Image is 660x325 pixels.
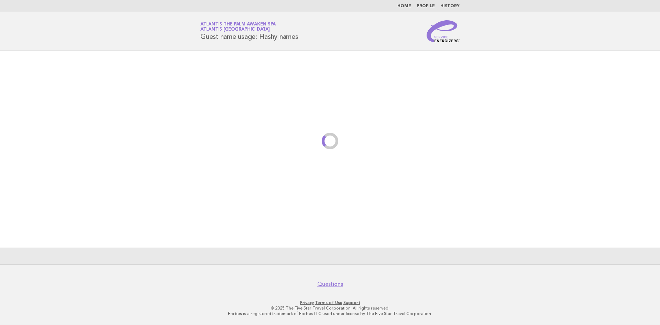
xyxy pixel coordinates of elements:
a: Support [343,300,360,305]
span: Atlantis [GEOGRAPHIC_DATA] [200,28,270,32]
a: History [440,4,460,8]
a: Questions [317,281,343,288]
p: Forbes is a registered trademark of Forbes LLC used under license by The Five Star Travel Corpora... [120,311,540,316]
a: Terms of Use [315,300,342,305]
p: © 2025 The Five Star Travel Corporation. All rights reserved. [120,305,540,311]
a: Privacy [300,300,314,305]
a: Home [397,4,411,8]
a: Profile [417,4,435,8]
h1: Guest name usage: Flashy names [200,22,298,40]
img: Service Energizers [427,20,460,42]
p: · · [120,300,540,305]
a: Atlantis The Palm Awaken SpaAtlantis [GEOGRAPHIC_DATA] [200,22,276,32]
